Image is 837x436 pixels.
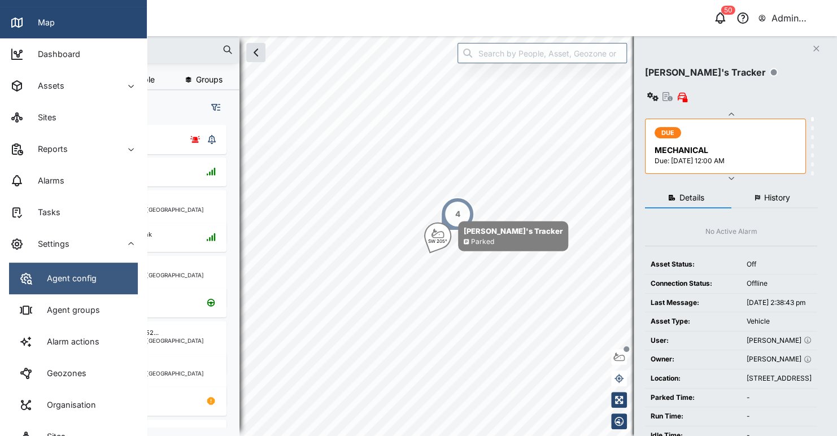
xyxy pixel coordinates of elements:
div: Offline [747,278,812,289]
div: Alarm actions [38,335,99,348]
button: Admin Zaerald Lungos [757,10,828,26]
div: [DATE] 2:38:43 pm [747,298,812,308]
div: Sites [29,111,56,124]
a: Agent groups [9,294,138,326]
canvas: Map [36,36,837,436]
span: Groups [196,76,223,84]
div: SW 205° [428,239,447,243]
div: Owner: [651,354,735,365]
a: Organisation [9,389,138,421]
div: Dashboard [29,48,80,60]
div: - [747,411,812,422]
div: Agent groups [38,304,100,316]
div: Settings [29,238,69,250]
span: DUE [661,128,675,138]
div: 50 [721,6,735,15]
div: Off [747,259,812,270]
div: [PERSON_NAME]'s Tracker [645,66,766,80]
span: Details [679,194,704,202]
div: [PERSON_NAME]'s Tracker [464,225,563,237]
div: - [747,393,812,403]
a: Agent config [9,263,138,294]
input: Search by People, Asset, Geozone or Place [457,43,627,63]
div: Parked [471,237,494,247]
span: History [764,194,790,202]
div: Vehicle [747,316,812,327]
div: Map marker [441,197,474,231]
a: Alarm actions [9,326,138,357]
div: Alarms [29,175,64,187]
div: Geozones [38,367,86,380]
div: Map marker [424,221,568,251]
div: User: [651,335,735,346]
div: Organisation [38,399,96,411]
div: Asset Status: [651,259,735,270]
div: Last Message: [651,298,735,308]
div: Due: [DATE] 12:00 AM [655,156,799,167]
a: Geozones [9,357,138,389]
div: [PERSON_NAME] [747,335,812,346]
div: Assets [29,80,64,92]
div: Reports [29,143,68,155]
div: [PERSON_NAME] [747,354,812,365]
div: 4 [455,208,460,220]
div: Connection Status: [651,278,735,289]
div: Map [29,16,55,29]
div: Location: [651,373,735,384]
div: [STREET_ADDRESS] [747,373,812,384]
div: Admin Zaerald Lungos [771,11,827,25]
div: Tasks [29,206,60,219]
div: Agent config [38,272,97,285]
div: Parked Time: [651,393,735,403]
div: Asset Type: [651,316,735,327]
div: No Active Alarm [705,226,757,237]
div: Run Time: [651,411,735,422]
div: MECHANICAL [655,144,799,156]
